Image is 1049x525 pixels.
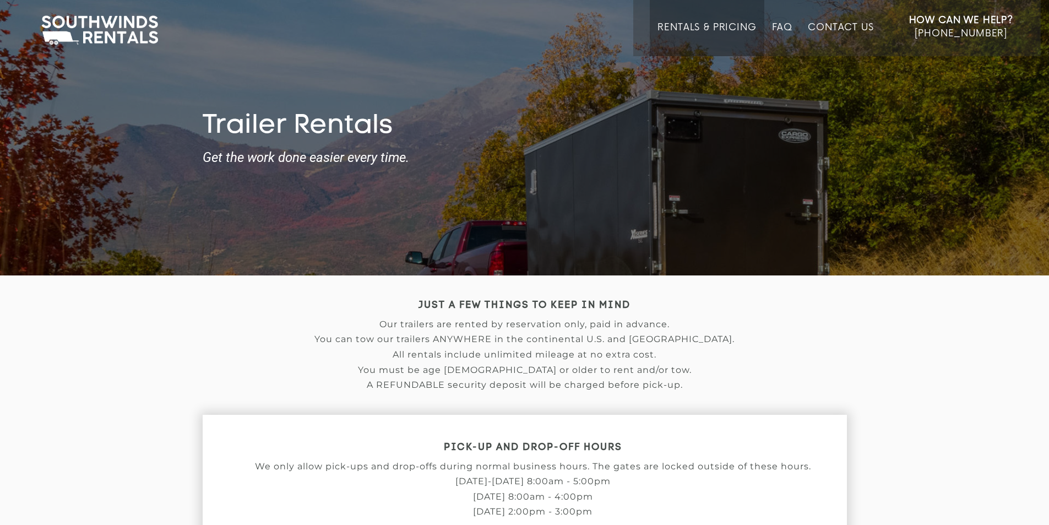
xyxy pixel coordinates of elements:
[203,462,863,472] p: We only allow pick-ups and drop-offs during normal business hours. The gates are locked outside o...
[203,320,847,329] p: Our trailers are rented by reservation only, paid in advance.
[203,350,847,360] p: All rentals include unlimited mileage at no extra cost.
[418,301,631,310] strong: JUST A FEW THINGS TO KEEP IN MIND
[203,365,847,375] p: You must be age [DEMOGRAPHIC_DATA] or older to rent and/or tow.
[909,14,1013,48] a: How Can We Help? [PHONE_NUMBER]
[203,334,847,344] p: You can tow our trailers ANYWHERE in the continental U.S. and [GEOGRAPHIC_DATA].
[203,380,847,390] p: A REFUNDABLE security deposit will be charged before pick-up.
[203,507,863,517] p: [DATE] 2:00pm - 3:00pm
[657,22,756,56] a: Rentals & Pricing
[203,150,847,165] strong: Get the work done easier every time.
[444,443,622,452] strong: PICK-UP AND DROP-OFF HOURS
[203,492,863,502] p: [DATE] 8:00am - 4:00pm
[915,28,1007,39] span: [PHONE_NUMBER]
[36,13,164,47] img: Southwinds Rentals Logo
[203,477,863,486] p: [DATE]-[DATE] 8:00am - 5:00pm
[909,15,1013,26] strong: How Can We Help?
[772,22,793,56] a: FAQ
[203,111,847,143] h1: Trailer Rentals
[808,22,873,56] a: Contact Us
